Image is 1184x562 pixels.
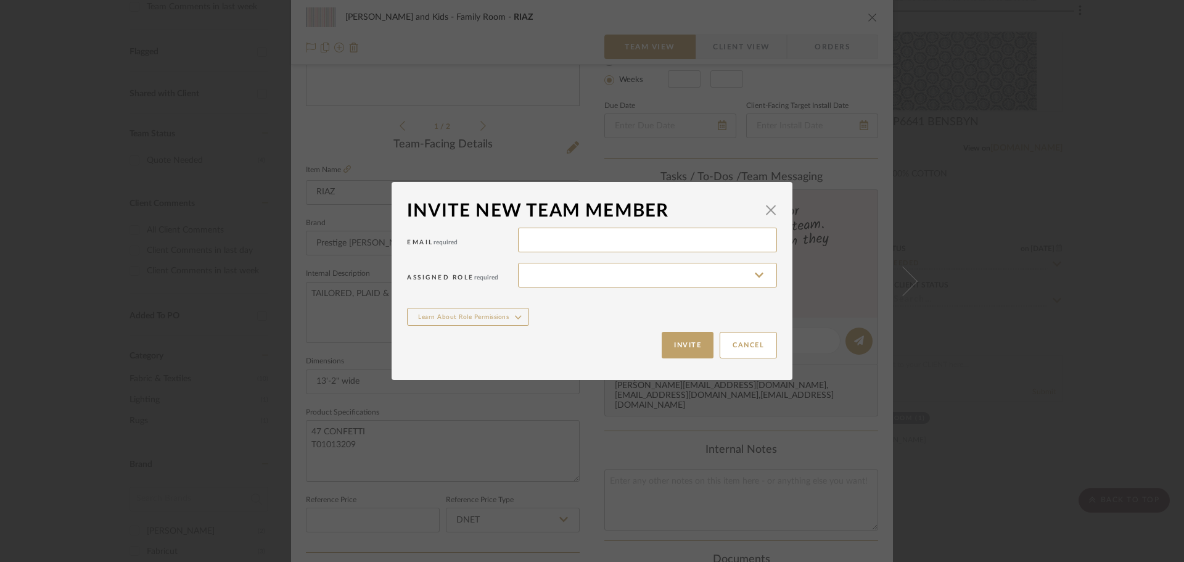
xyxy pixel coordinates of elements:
button: Cancel [720,332,777,358]
span: required [434,239,458,246]
button: Close [758,197,783,222]
div: Invite new team member [407,197,758,225]
span: required [474,275,498,281]
button: Learn About Role Permissions [407,308,529,326]
div: Email [407,236,518,249]
button: Invite [662,332,713,358]
div: Assigned Role [407,271,518,284]
dialog-header: Invite new team member [407,197,777,225]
